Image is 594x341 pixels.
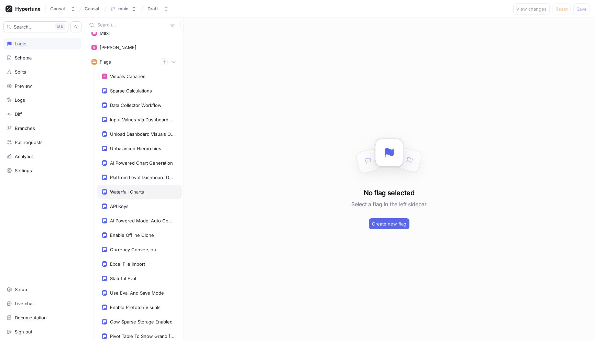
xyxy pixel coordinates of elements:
[50,6,65,12] div: Causal
[110,218,175,223] div: AI Powered Model Auto Completion
[3,312,81,323] a: Documentation
[15,315,47,320] div: Documentation
[110,232,154,238] div: Enable Offline Clone
[110,131,175,137] div: Unload Dashboard Visuals Out Of View
[110,117,175,122] div: Input Values Via Dashboard Access Type
[15,301,34,306] div: Live chat
[110,203,129,209] div: API Keys
[110,74,145,79] div: Visuals Canaries
[110,247,156,252] div: Currency Conversion
[110,305,161,310] div: Enable Prefetch Visuals
[552,3,571,14] button: Reset
[15,111,22,117] div: Diff
[107,3,140,14] button: main
[110,102,162,108] div: Data Collector Workflow
[97,22,167,29] input: Search...
[145,3,172,14] button: Draft
[15,97,25,103] div: Logs
[15,55,32,60] div: Schema
[110,276,136,281] div: Stateful Eval
[100,59,111,65] div: Flags
[369,218,409,229] button: Create new flag
[100,30,110,36] div: Maxi
[110,333,175,339] div: Pivot Table To Show Grand [PERSON_NAME]
[372,222,406,226] span: Create new flag
[100,45,136,50] div: [PERSON_NAME]
[573,3,590,14] button: Save
[351,198,426,210] h5: Select a flag in the left sidebar
[15,125,35,131] div: Branches
[555,7,568,11] span: Reset
[110,88,152,93] div: Sparse Calculations
[110,160,173,166] div: AI Powered Chart Generation
[364,188,414,198] h3: No flag selected
[110,189,144,195] div: Waterfall Charts
[14,25,33,29] span: Search...
[147,6,158,12] div: Draft
[15,168,32,173] div: Settings
[110,146,161,151] div: Unbalanced Hierarchies
[15,287,27,292] div: Setup
[513,3,550,14] button: View changes
[15,69,26,75] div: Splits
[3,21,68,32] button: Search...K
[15,83,32,89] div: Preview
[110,290,164,296] div: Use Eval And Save Mode
[55,23,65,30] div: K
[118,6,129,12] div: main
[15,329,32,334] div: Sign out
[576,7,587,11] span: Save
[110,319,173,324] div: Cow Sparse Storage Enabled
[15,41,26,46] div: Logic
[110,175,175,180] div: Platfrom Level Dashboard Demoware
[110,261,145,267] div: Excel File Import
[15,154,34,159] div: Analytics
[85,6,99,11] span: Causal
[516,7,547,11] span: View changes
[47,3,78,14] button: Causal
[15,140,43,145] div: Pull requests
